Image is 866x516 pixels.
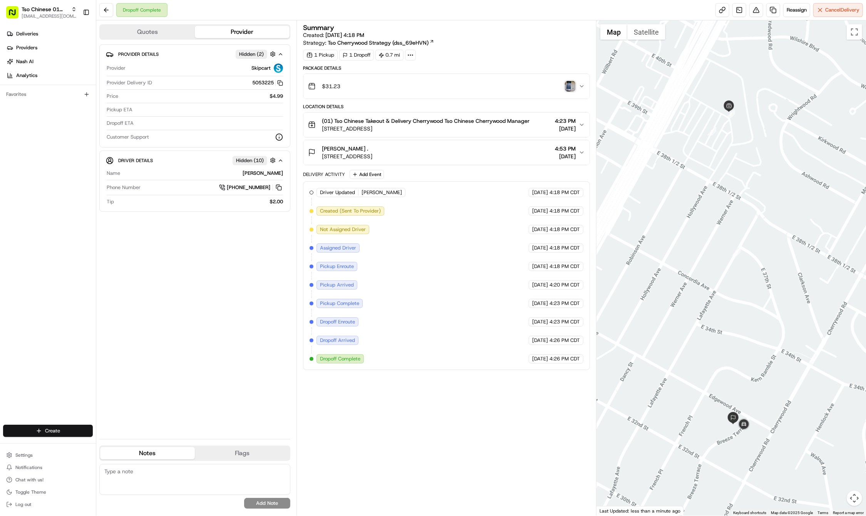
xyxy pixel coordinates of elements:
[303,112,590,137] button: (01) Tso Chinese Takeout & Delivery Cherrywood Tso Chinese Cherrywood Manager[STREET_ADDRESS]4:23...
[813,3,863,17] button: CancelDelivery
[549,245,580,251] span: 4:18 PM CDT
[303,140,590,165] button: [PERSON_NAME] .[STREET_ADDRESS]4:53 PM[DATE]
[532,318,548,325] span: [DATE]
[227,184,270,191] span: [PHONE_NUMBER]
[320,208,381,214] span: Created (Sent To Provider)
[339,50,374,60] div: 1 Dropoff
[107,170,120,177] span: Name
[8,31,140,44] p: Welcome 👋
[45,427,60,434] span: Create
[303,104,590,110] div: Location Details
[73,112,124,120] span: API Documentation
[270,93,283,100] span: $4.99
[3,425,93,437] button: Create
[549,263,580,270] span: 4:18 PM CDT
[123,170,283,177] div: [PERSON_NAME]
[732,248,741,256] div: 3
[771,511,813,515] span: Map data ©2025 Google
[320,245,356,251] span: Assigned Driver
[3,88,93,101] div: Favorites
[549,355,580,362] span: 4:26 PM CDT
[8,113,14,119] div: 📗
[532,355,548,362] span: [DATE]
[16,44,37,51] span: Providers
[26,82,97,88] div: We're available if you need us!
[3,69,96,82] a: Analytics
[3,499,93,510] button: Log out
[15,501,31,508] span: Log out
[787,7,807,13] span: Reassign
[3,55,96,68] a: Nash AI
[600,24,627,40] button: Show street map
[320,300,359,307] span: Pickup Complete
[195,26,290,38] button: Provider
[3,28,96,40] a: Deliveries
[8,8,23,23] img: Nash
[825,7,859,13] span: Cancel Delivery
[320,281,354,288] span: Pickup Arrived
[3,474,93,485] button: Chat with us!
[598,506,624,516] img: Google
[15,452,33,458] span: Settings
[233,156,278,165] button: Hidden (10)
[106,154,284,167] button: Driver DetailsHidden (10)
[565,81,576,92] img: photo_proof_of_delivery image
[549,318,580,325] span: 4:23 PM CDT
[107,198,114,205] span: Tip
[107,134,149,141] span: Customer Support
[733,510,766,516] button: Keyboard shortcuts
[239,51,264,58] span: Hidden ( 2 )
[598,506,624,516] a: Open this area in Google Maps (opens a new window)
[303,39,434,47] div: Strategy:
[320,355,360,362] span: Dropoff Complete
[106,48,284,60] button: Provider DetailsHidden (2)
[375,50,404,60] div: 0.7 mi
[65,113,71,119] div: 💻
[532,208,548,214] span: [DATE]
[15,464,42,471] span: Notifications
[325,32,364,39] span: [DATE] 4:18 PM
[555,145,576,152] span: 4:53 PM
[107,65,126,72] span: Provider
[236,49,278,59] button: Hidden (2)
[362,189,402,196] span: [PERSON_NAME]
[22,5,68,13] button: Tso Chinese 01 Cherrywood
[555,117,576,125] span: 4:23 PM
[549,300,580,307] span: 4:23 PM CDT
[303,171,345,178] div: Delivery Activity
[195,447,290,459] button: Flags
[303,50,338,60] div: 1 Pickup
[322,152,372,160] span: [STREET_ADDRESS]
[303,74,590,99] button: $31.23photo_proof_of_delivery image
[62,109,127,123] a: 💻API Documentation
[322,125,529,132] span: [STREET_ADDRESS]
[3,3,80,22] button: Tso Chinese 01 Cherrywood[EMAIL_ADDRESS][DOMAIN_NAME]
[532,189,548,196] span: [DATE]
[350,170,384,179] button: Add Event
[100,447,195,459] button: Notes
[549,226,580,233] span: 4:18 PM CDT
[833,511,864,515] a: Report a map error
[532,226,548,233] span: [DATE]
[303,65,590,71] div: Package Details
[328,39,429,47] span: Tso Cherrywood Strategy (dss_69eHVN)
[320,263,354,270] span: Pickup Enroute
[727,110,735,118] div: 2
[596,506,684,516] div: Last Updated: less than a minute ago
[15,477,44,483] span: Chat with us!
[532,281,548,288] span: [DATE]
[320,226,366,233] span: Not Assigned Driver
[3,42,96,54] a: Providers
[107,120,134,127] span: Dropoff ETA
[783,3,810,17] button: Reassign
[303,24,334,31] h3: Summary
[3,487,93,498] button: Toggle Theme
[847,491,862,506] button: Map camera controls
[107,93,118,100] span: Price
[532,245,548,251] span: [DATE]
[15,489,46,495] span: Toggle Theme
[555,152,576,160] span: [DATE]
[627,24,665,40] button: Show satellite imagery
[817,511,828,515] a: Terms (opens in new tab)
